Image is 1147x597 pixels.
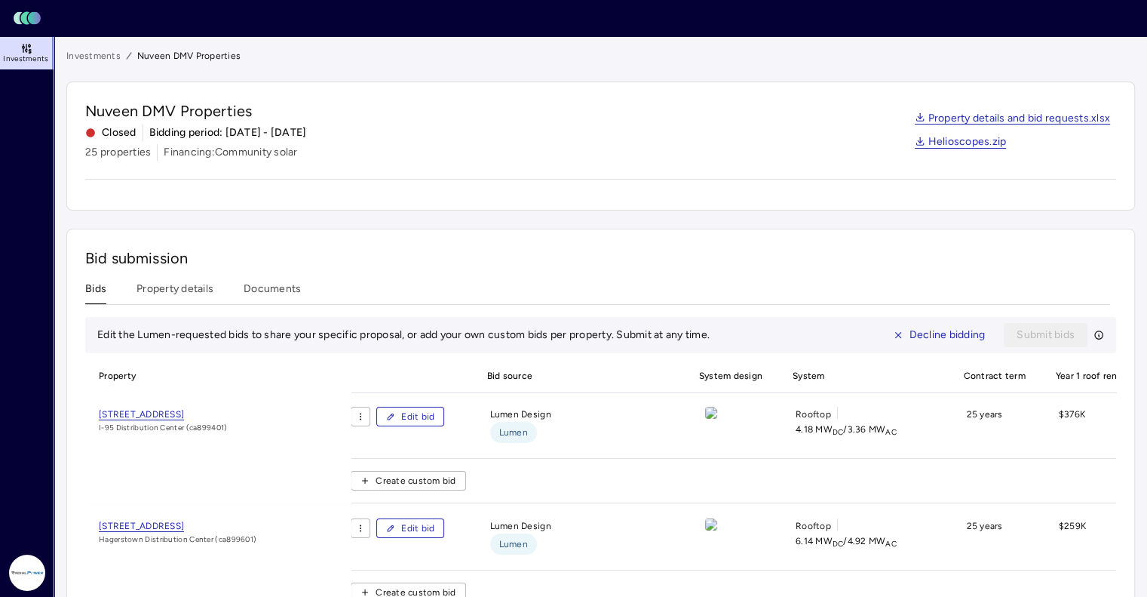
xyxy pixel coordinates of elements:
[97,328,710,341] span: Edit the Lumen-requested bids to share your specific proposal, or add your own custom bids per pr...
[401,409,434,424] span: Edit bid
[833,539,844,549] sub: DC
[376,407,444,426] button: Edit bid
[1004,323,1087,347] button: Submit bids
[244,281,301,304] button: Documents
[954,407,1034,446] div: 25 years
[85,249,188,267] span: Bid submission
[796,407,831,422] span: Rooftop
[66,48,1135,63] nav: breadcrumb
[1047,407,1130,446] div: $376K
[909,327,986,343] span: Decline bidding
[136,281,213,304] button: Property details
[880,323,998,347] button: Decline bidding
[796,422,897,437] span: 4.18 MW / 3.36 MW
[478,519,678,558] div: Lumen Design
[915,113,1111,125] a: Property details and bid requests.xlsx
[499,425,528,440] span: Lumen
[376,473,455,488] span: Create custom bid
[85,100,306,122] span: Nuveen DMV Properties
[164,144,297,161] span: Financing: Community solar
[1047,359,1130,392] span: Year 1 roof rent
[99,422,228,434] span: I-95 Distribution Center (ca899401)
[705,407,717,419] img: view
[9,555,45,591] img: Radial Power
[99,534,256,546] span: Hagerstown Distribution Center (ca899601)
[478,359,678,392] span: Bid source
[885,427,897,437] sub: AC
[99,409,184,420] span: [STREET_ADDRESS]
[499,537,528,552] span: Lumen
[85,281,106,304] button: Bids
[85,144,151,161] span: 25 properties
[99,407,228,422] a: [STREET_ADDRESS]
[85,125,136,141] span: Closed
[885,539,897,549] sub: AC
[690,359,771,392] span: System design
[705,519,717,531] img: view
[351,471,465,491] button: Create custom bid
[1017,327,1075,343] span: Submit bids
[796,519,831,534] span: Rooftop
[954,359,1034,392] span: Contract term
[478,407,678,446] div: Lumen Design
[1047,519,1130,558] div: $259K
[954,519,1034,558] div: 25 years
[3,54,48,63] span: Investments
[137,48,241,63] span: Nuveen DMV Properties
[99,521,184,532] span: [STREET_ADDRESS]
[149,125,307,141] span: Bidding period: [DATE] - [DATE]
[85,359,351,392] span: Property
[833,427,844,437] sub: DC
[784,359,943,392] span: System
[796,534,897,549] span: 6.14 MW / 4.92 MW
[66,48,121,63] a: Investments
[401,521,434,536] span: Edit bid
[99,519,256,534] a: [STREET_ADDRESS]
[376,519,444,538] button: Edit bid
[915,137,1007,149] a: Helioscopes.zip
